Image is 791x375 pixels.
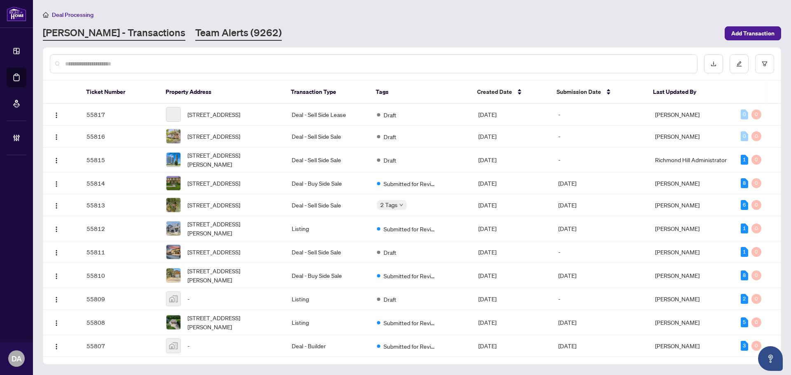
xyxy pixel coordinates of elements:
[384,224,437,233] span: Submitted for Review
[52,11,94,19] span: Deal Processing
[741,155,748,165] div: 1
[384,318,437,327] span: Submitted for Review
[751,155,761,165] div: 0
[648,216,734,241] td: [PERSON_NAME]
[478,201,496,209] span: [DATE]
[552,104,648,126] td: -
[736,61,742,67] span: edit
[741,109,748,119] div: 0
[80,263,160,288] td: 55810
[755,54,774,73] button: filter
[552,241,648,263] td: -
[648,194,734,216] td: [PERSON_NAME]
[53,320,60,326] img: Logo
[285,335,370,357] td: Deal - Builder
[285,172,370,194] td: Deal - Buy Side Sale
[477,87,512,96] span: Created Date
[166,339,180,353] img: thumbnail-img
[50,198,63,212] button: Logo
[557,87,601,96] span: Submission Date
[384,110,396,119] span: Draft
[80,172,160,194] td: 55814
[285,310,370,335] td: Listing
[285,263,370,288] td: Deal - Buy Side Sale
[648,147,734,172] td: Richmond Hill Administrator
[478,272,496,279] span: [DATE]
[53,249,60,256] img: Logo
[285,194,370,216] td: Deal - Sell Side Sale
[384,271,437,280] span: Submitted for Review
[478,133,496,140] span: [DATE]
[646,81,732,104] th: Last Updated By
[187,110,240,119] span: [STREET_ADDRESS]
[43,26,185,41] a: [PERSON_NAME] - Transactions
[187,219,278,238] span: [STREET_ADDRESS][PERSON_NAME]
[53,181,60,187] img: Logo
[751,109,761,119] div: 0
[552,263,648,288] td: [DATE]
[7,6,26,21] img: logo
[478,248,496,256] span: [DATE]
[50,153,63,166] button: Logo
[751,341,761,351] div: 0
[550,81,646,104] th: Submission Date
[552,216,648,241] td: [DATE]
[50,339,63,352] button: Logo
[166,198,180,212] img: thumbnail-img
[384,132,396,141] span: Draft
[166,245,180,259] img: thumbnail-img
[187,247,240,256] span: [STREET_ADDRESS]
[751,224,761,233] div: 0
[741,317,748,327] div: 5
[53,112,60,119] img: Logo
[741,131,748,141] div: 0
[187,151,278,169] span: [STREET_ADDRESS][PERSON_NAME]
[552,310,648,335] td: [DATE]
[285,126,370,147] td: Deal - Sell Side Sale
[751,317,761,327] div: 0
[384,156,396,165] span: Draft
[751,178,761,188] div: 0
[741,224,748,233] div: 1
[741,341,748,351] div: 3
[166,292,180,306] img: thumbnail-img
[50,245,63,259] button: Logo
[648,241,734,263] td: [PERSON_NAME]
[187,179,240,188] span: [STREET_ADDRESS]
[187,313,278,331] span: [STREET_ADDRESS][PERSON_NAME]
[384,248,396,257] span: Draft
[187,266,278,284] span: [STREET_ADDRESS][PERSON_NAME]
[80,241,160,263] td: 55811
[53,273,60,280] img: Logo
[12,353,22,364] span: DA
[195,26,282,41] a: Team Alerts (9262)
[53,203,60,209] img: Logo
[552,126,648,147] td: -
[50,130,63,143] button: Logo
[80,147,160,172] td: 55815
[648,310,734,335] td: [PERSON_NAME]
[285,147,370,172] td: Deal - Sell Side Sale
[53,134,60,140] img: Logo
[80,310,160,335] td: 55808
[741,200,748,210] div: 6
[50,108,63,121] button: Logo
[384,342,437,351] span: Submitted for Review
[741,270,748,280] div: 8
[552,335,648,357] td: [DATE]
[53,157,60,164] img: Logo
[53,296,60,303] img: Logo
[80,216,160,241] td: 55812
[80,81,159,104] th: Ticket Number
[80,288,160,310] td: 55809
[384,295,396,304] span: Draft
[187,132,240,141] span: [STREET_ADDRESS]
[552,194,648,216] td: [DATE]
[478,319,496,326] span: [DATE]
[285,241,370,263] td: Deal - Sell Side Sale
[648,335,734,357] td: [PERSON_NAME]
[751,131,761,141] div: 0
[731,27,775,40] span: Add Transaction
[50,269,63,282] button: Logo
[166,129,180,143] img: thumbnail-img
